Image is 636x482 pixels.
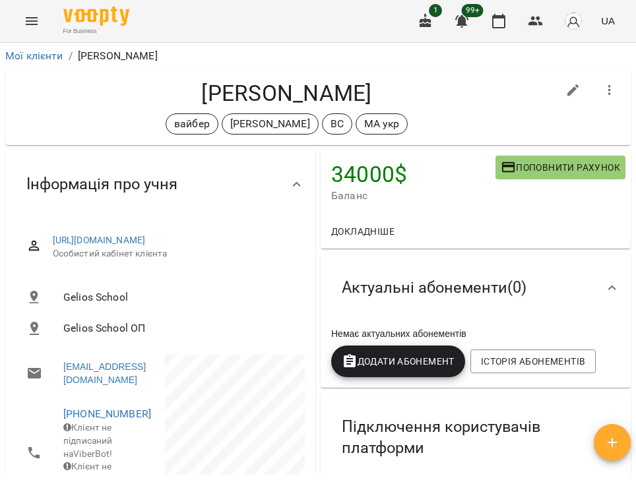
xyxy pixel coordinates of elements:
[222,113,319,135] div: [PERSON_NAME]
[462,4,484,17] span: 99+
[63,289,294,305] span: Gelios School
[16,80,557,107] h4: [PERSON_NAME]
[5,48,631,64] nav: breadcrumb
[564,12,583,30] img: avatar_s.png
[174,116,210,132] p: вайбер
[166,113,218,135] div: вайбер
[321,393,631,482] div: Підключення користувачів платформи
[596,9,620,33] button: UA
[495,156,625,179] button: Поповнити рахунок
[331,224,395,239] span: Докладніше
[331,346,465,377] button: Додати Абонемент
[26,174,177,195] span: Інформація про учня
[331,161,495,188] h4: 34000 $
[63,407,151,420] a: [PHONE_NUMBER]
[342,278,526,298] span: Актуальні абонементи ( 0 )
[322,113,352,135] div: ВС
[364,116,399,132] p: МА укр
[63,27,129,36] span: For Business
[53,235,146,245] a: [URL][DOMAIN_NAME]
[356,113,408,135] div: МА укр
[63,360,147,386] a: [EMAIL_ADDRESS][DOMAIN_NAME]
[321,254,631,322] div: Актуальні абонементи(0)
[230,116,310,132] p: [PERSON_NAME]
[16,5,48,37] button: Menu
[63,320,294,336] span: Gelios School ОП
[331,188,495,204] span: Баланс
[63,422,113,458] span: Клієнт не підписаний на ViberBot!
[481,353,585,369] span: Історія абонементів
[601,14,615,28] span: UA
[501,160,620,175] span: Поповнити рахунок
[326,220,400,243] button: Докладніше
[78,48,158,64] p: [PERSON_NAME]
[331,116,344,132] p: ВС
[5,150,315,218] div: Інформація про учня
[470,349,596,373] button: Історія абонементів
[63,7,129,26] img: Voopty Logo
[329,324,623,343] div: Немає актуальних абонементів
[5,49,63,62] a: Мої клієнти
[342,417,586,458] span: Підключення користувачів платформи
[429,4,442,17] span: 1
[342,353,455,369] span: Додати Абонемент
[53,247,294,260] span: Особистий кабінет клієнта
[69,48,73,64] li: /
